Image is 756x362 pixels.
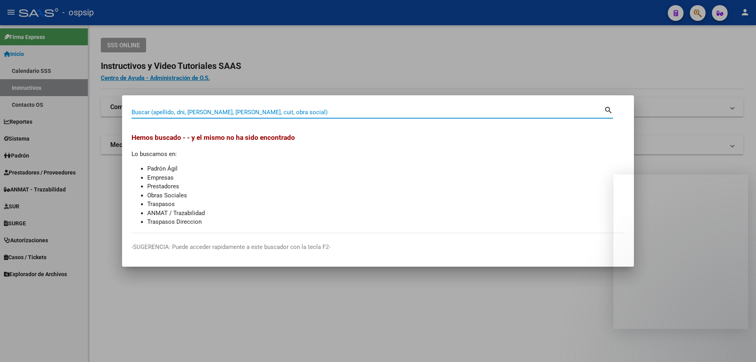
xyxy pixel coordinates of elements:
[147,182,624,191] li: Prestadores
[147,164,624,173] li: Padrón Ágil
[147,200,624,209] li: Traspasos
[729,335,748,354] iframe: Intercom live chat
[132,243,624,252] p: -SUGERENCIA: Puede acceder rapidamente a este buscador con la tecla F2-
[132,134,295,141] span: Hemos buscado - - y el mismo no ha sido encontrado
[147,217,624,226] li: Traspasos Direccion
[147,209,624,218] li: ANMAT / Trazabilidad
[132,132,624,226] div: Lo buscamos en:
[604,105,613,114] mat-icon: search
[147,173,624,182] li: Empresas
[147,191,624,200] li: Obras Sociales
[613,175,748,329] iframe: Intercom live chat mensaje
